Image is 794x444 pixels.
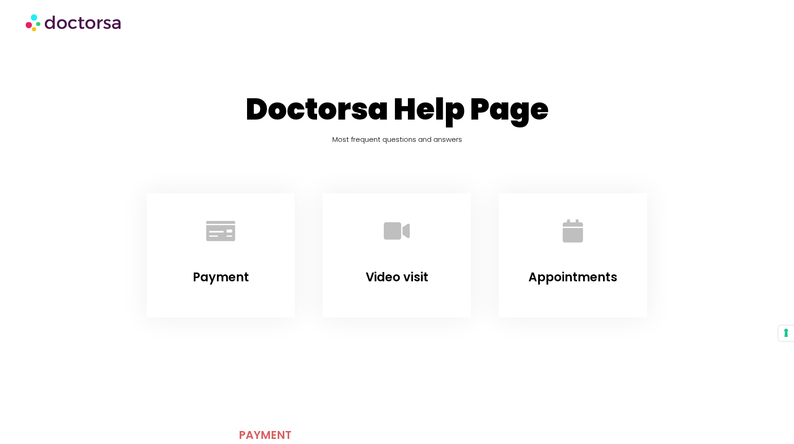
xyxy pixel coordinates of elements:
[193,269,249,285] a: Payment
[195,205,246,256] a: Payment
[371,205,422,256] a: Video visit
[366,269,428,285] a: Video visit
[547,205,598,256] a: Appointments
[528,269,617,285] a: Appointments
[778,325,794,341] button: Your consent preferences for tracking technologies
[133,132,661,147] h5: Most frequent questions and answers
[133,91,661,127] h1: Doctorsa Help Page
